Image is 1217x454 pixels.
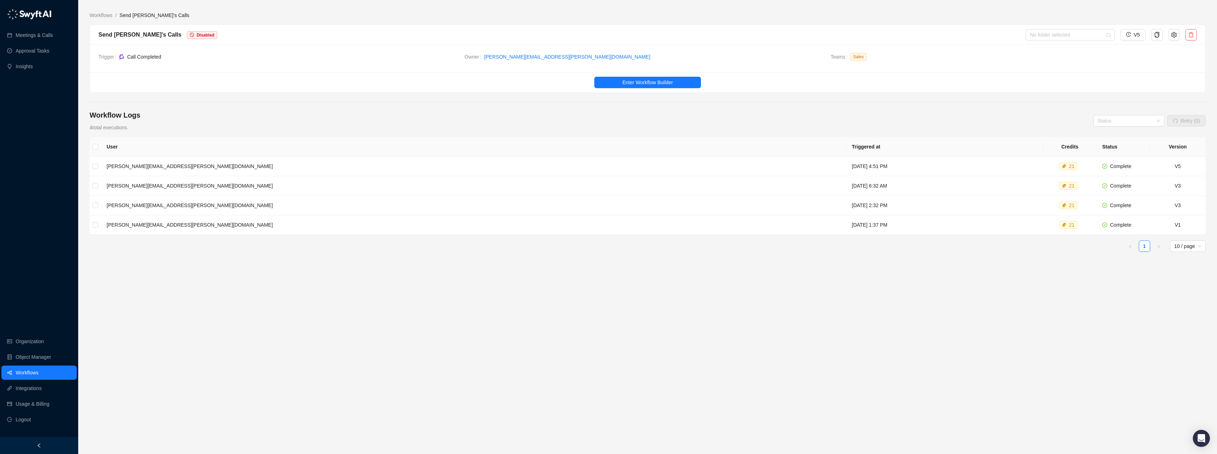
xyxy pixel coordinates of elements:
td: V1 [1150,215,1206,235]
a: Insights [16,59,33,74]
span: Complete [1110,202,1131,208]
div: 21 [1067,221,1076,228]
button: Retry (0) [1167,115,1206,126]
th: Status [1097,137,1150,157]
div: 21 [1067,202,1076,209]
td: [DATE] 6:32 AM [846,176,1043,196]
span: Trigger [98,53,119,61]
div: Open Intercom Messenger [1193,430,1210,447]
a: Approval Tasks [16,44,49,58]
td: V5 [1150,157,1206,176]
img: logo-05li4sbe.png [7,9,52,20]
td: [PERSON_NAME][EMAIL_ADDRESS][PERSON_NAME][DOMAIN_NAME] [101,196,846,215]
td: V3 [1150,196,1206,215]
a: 1 [1139,241,1150,252]
span: left [37,443,42,448]
span: Owner [465,53,484,61]
a: [PERSON_NAME][EMAIL_ADDRESS][PERSON_NAME][DOMAIN_NAME] [484,53,650,61]
span: copy [1154,32,1160,38]
span: Enter Workflow Builder [622,79,673,86]
li: Previous Page [1125,240,1136,252]
h4: Workflow Logs [90,110,140,120]
span: check-circle [1102,222,1107,227]
th: User [101,137,846,157]
div: 21 [1067,163,1076,170]
td: [DATE] 1:37 PM [846,215,1043,235]
div: Page Size [1170,240,1206,252]
div: 21 [1067,182,1076,189]
th: Version [1150,137,1206,157]
span: stop [190,33,194,37]
td: [PERSON_NAME][EMAIL_ADDRESS][PERSON_NAME][DOMAIN_NAME] [101,215,846,235]
span: logout [7,417,12,422]
span: Disabled [197,33,214,38]
a: Enter Workflow Builder [90,77,1205,88]
th: Credits [1043,137,1097,157]
span: check-circle [1102,203,1107,208]
button: right [1153,240,1164,252]
a: Workflows [16,366,38,380]
span: 10 / page [1174,241,1201,252]
span: folder [1106,33,1111,37]
span: left [1128,244,1132,249]
span: Complete [1110,163,1131,169]
td: [DATE] 4:51 PM [846,157,1043,176]
span: V5 [1134,31,1140,39]
span: check-circle [1102,164,1107,169]
span: Logout [16,412,31,427]
td: [PERSON_NAME][EMAIL_ADDRESS][PERSON_NAME][DOMAIN_NAME] [101,176,846,196]
img: gong-Dwh8HbPa.png [119,54,124,60]
a: Meetings & Calls [16,28,53,42]
li: Next Page [1153,240,1164,252]
span: setting [1171,32,1177,38]
button: Enter Workflow Builder [594,77,701,88]
button: left [1125,240,1136,252]
a: Usage & Billing [16,397,49,411]
span: Complete [1110,222,1131,228]
span: Teams [831,53,850,64]
td: [PERSON_NAME][EMAIL_ADDRESS][PERSON_NAME][DOMAIN_NAME] [101,157,846,176]
span: Call Completed [127,54,161,60]
td: [DATE] 2:32 PM [846,196,1043,215]
div: Send [PERSON_NAME]'s Calls [98,30,181,39]
span: 4 total executions. [90,125,128,130]
span: Complete [1110,183,1131,189]
span: check-circle [1102,183,1107,188]
button: V5 [1120,29,1146,40]
a: Workflows [88,11,114,19]
span: history [1126,32,1131,37]
li: / [115,11,117,19]
span: right [1157,244,1161,249]
a: Integrations [16,381,42,395]
th: Triggered at [846,137,1043,157]
span: Sales [850,53,867,61]
a: Organization [16,334,44,348]
span: delete [1188,32,1194,38]
td: V3 [1150,176,1206,196]
span: Send [PERSON_NAME]'s Calls [119,12,189,18]
a: Object Manager [16,350,51,364]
